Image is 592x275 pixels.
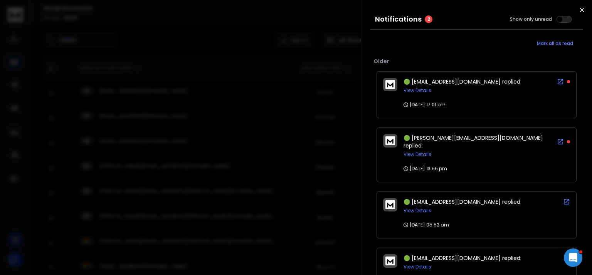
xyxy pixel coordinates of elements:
[425,15,432,23] span: 2
[404,87,431,94] button: View Details
[375,14,422,25] h3: Notifications
[404,151,431,158] button: View Details
[404,166,447,172] p: [DATE] 13:55 pm
[510,16,552,22] label: Show only unread
[404,198,521,206] span: 🟢 [EMAIL_ADDRESS][DOMAIN_NAME] replied:
[385,80,395,89] img: logo
[404,254,521,262] span: 🟢 [EMAIL_ADDRESS][DOMAIN_NAME] replied:
[404,78,521,86] span: 🟢 [EMAIL_ADDRESS][DOMAIN_NAME] replied:
[527,36,583,51] button: Mark all as read
[404,102,446,108] p: [DATE] 17:01 pm
[385,136,395,145] img: logo
[404,208,431,214] button: View Details
[373,57,580,65] p: Older
[404,264,431,270] button: View Details
[564,248,582,267] iframe: Intercom live chat
[404,222,449,228] p: [DATE] 05:52 am
[404,134,543,149] span: 🟢 [PERSON_NAME][EMAIL_ADDRESS][DOMAIN_NAME] replied:
[385,200,395,209] img: logo
[537,40,573,47] span: Mark all as read
[385,257,395,265] img: logo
